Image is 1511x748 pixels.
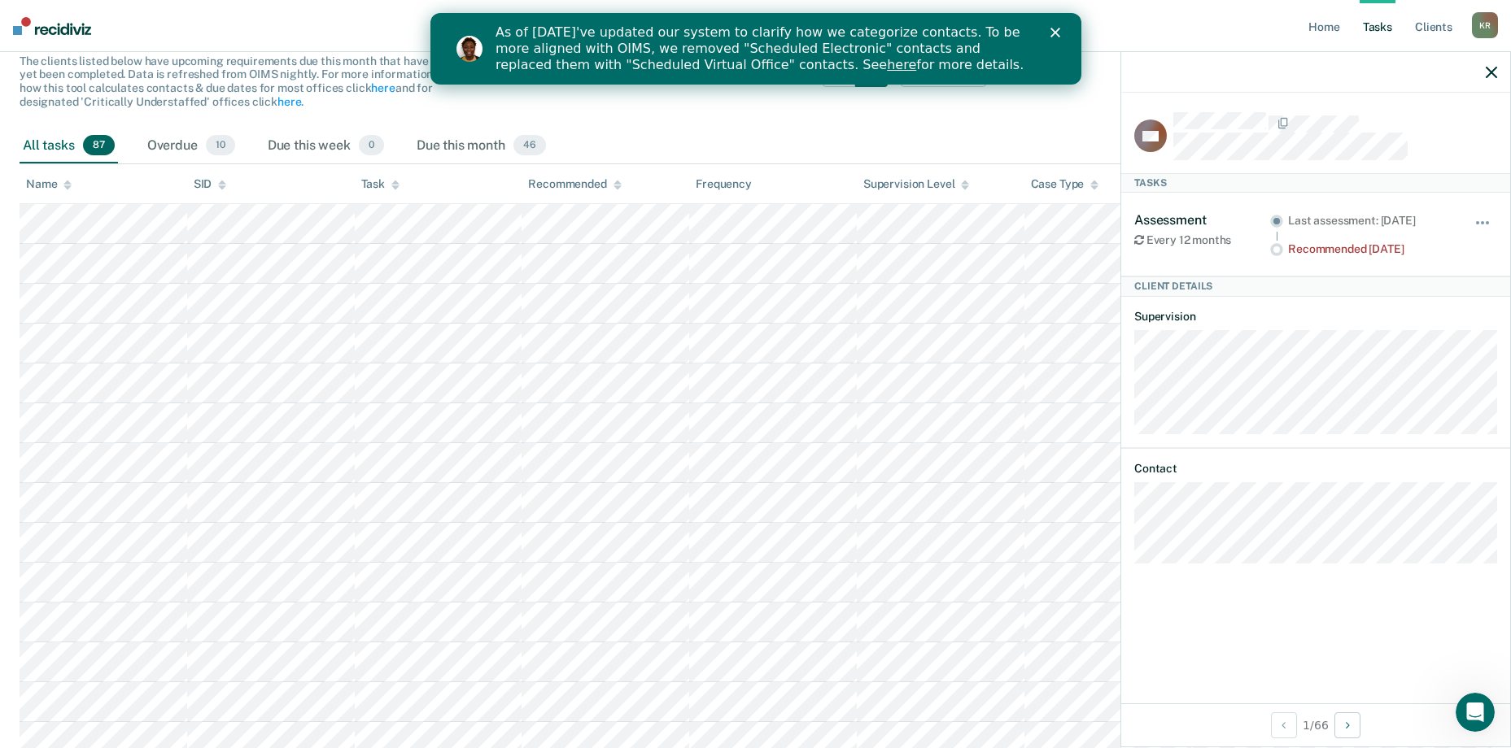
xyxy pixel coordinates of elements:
div: Recommended [DATE] [1288,242,1452,256]
div: Due this month [413,128,549,164]
div: Name [26,177,72,191]
div: Assessment [1134,212,1270,228]
div: Overdue [144,128,238,164]
span: 46 [513,135,546,156]
div: Every 12 months [1134,233,1270,247]
div: 1 / 66 [1121,703,1510,746]
div: Tasks [1121,173,1510,193]
span: 10 [206,135,235,156]
span: 0 [359,135,384,156]
dt: Contact [1134,462,1497,476]
dt: Supervision [1134,310,1497,324]
div: All tasks [20,128,118,164]
div: Close [620,15,636,24]
div: Last assessment: [DATE] [1288,214,1452,228]
iframe: Intercom live chat banner [430,13,1081,85]
div: Case Type [1031,177,1099,191]
button: Previous Client [1271,712,1297,738]
a: here [456,44,486,59]
button: Next Client [1334,712,1360,738]
a: here [277,95,301,108]
div: Client Details [1121,276,1510,296]
iframe: Intercom live chat [1456,693,1495,732]
div: Task [361,177,400,191]
a: here [371,81,395,94]
span: The clients listed below have upcoming requirements due this month that have not yet been complet... [20,54,448,108]
div: Due this week [264,128,387,164]
div: Supervision Level [863,177,970,191]
span: 87 [83,135,115,156]
div: SID [194,177,227,191]
div: K R [1472,12,1498,38]
img: Recidiviz [13,17,91,35]
div: Frequency [696,177,752,191]
div: Recommended [528,177,621,191]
